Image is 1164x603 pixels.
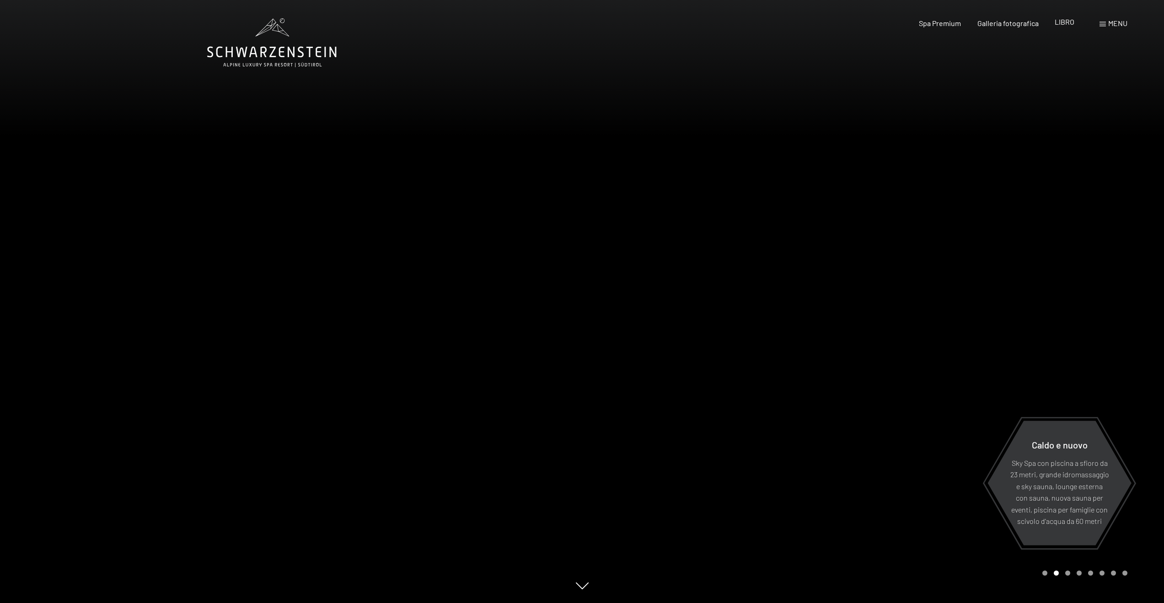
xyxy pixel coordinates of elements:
[1077,571,1082,576] div: Pagina 4 del carosello
[987,420,1132,546] a: Caldo e nuovo Sky Spa con piscina a sfioro da 23 metri, grande idromassaggio e sky sauna, lounge ...
[1108,19,1127,27] font: menu
[1088,571,1093,576] div: Pagina 5 della giostra
[977,19,1039,27] a: Galleria fotografica
[1055,17,1074,26] a: LIBRO
[1010,458,1109,525] font: Sky Spa con piscina a sfioro da 23 metri, grande idromassaggio e sky sauna, lounge esterna con sa...
[1122,571,1127,576] div: Pagina 8 della giostra
[1065,571,1070,576] div: Pagina 3 della giostra
[1100,571,1105,576] div: Pagina 6 della giostra
[1032,439,1088,450] font: Caldo e nuovo
[1042,571,1047,576] div: Carousel Page 1
[1039,571,1127,576] div: Paginazione carosello
[1111,571,1116,576] div: Carosello Pagina 7
[1054,571,1059,576] div: Carousel Page 2 (Current Slide)
[919,19,961,27] a: Spa Premium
